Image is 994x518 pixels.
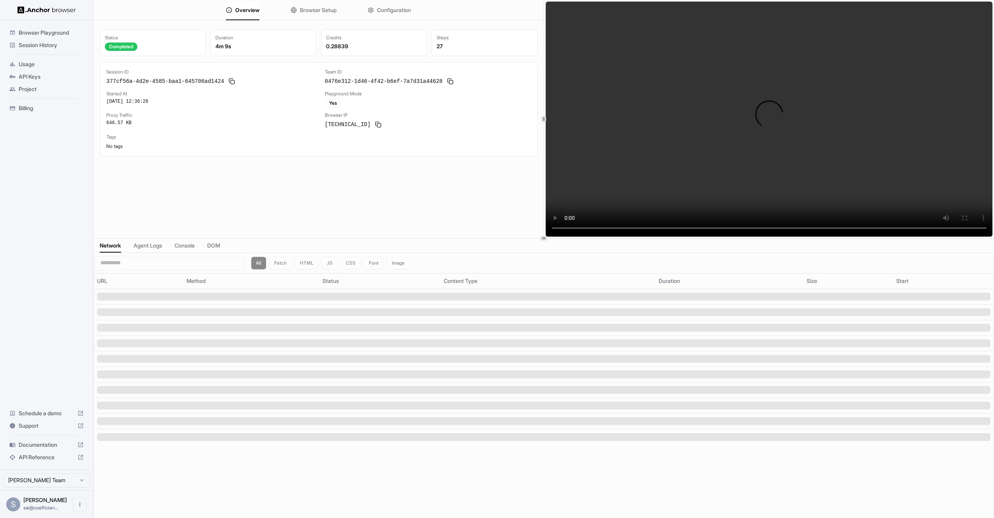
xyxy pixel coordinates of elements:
div: Playground Mode [325,91,531,97]
div: 27 [437,42,532,50]
span: Agent Logs [134,242,162,249]
span: Project [19,85,84,93]
div: Session History [6,39,87,51]
span: Schedule a demo [19,409,74,417]
span: 377cf56a-4d2e-4585-baa1-645706ad1424 [106,77,224,85]
div: URL [97,277,180,285]
div: Project [6,83,87,95]
span: Console [174,242,195,249]
span: sai@coefficient.io [23,505,58,511]
span: Billing [19,104,84,112]
div: Browser Playground [6,26,87,39]
div: Proxy Traffic [106,112,312,118]
span: Browser Playground [19,29,84,37]
div: 0.28839 [326,42,422,50]
div: Documentation [6,439,87,451]
span: [TECHNICAL_ID] [325,121,371,128]
div: Duration [215,35,311,41]
div: Tags [106,134,531,140]
span: Overview [235,6,259,14]
div: Started At [106,91,312,97]
span: Usage [19,60,84,68]
div: Duration [659,277,801,285]
div: S [6,497,20,511]
span: Configuration [377,6,411,14]
span: 0476e312-1d46-4f42-b6ef-7a7d31a44628 [325,77,442,85]
div: Support [6,420,87,432]
div: 646.57 KB [106,120,312,126]
div: Method [187,277,316,285]
button: Open menu [73,497,87,511]
div: Yes [325,99,341,107]
div: Steps [437,35,532,41]
div: Session ID [106,69,312,75]
div: 4m 9s [215,42,311,50]
span: API Reference [19,453,74,461]
span: Documentation [19,441,74,449]
img: Anchor Logo [18,6,76,14]
div: Credits [326,35,422,41]
div: Browser IP [325,112,531,118]
div: Usage [6,58,87,70]
span: Session History [19,41,84,49]
div: Status [323,277,437,285]
div: Billing [6,102,87,114]
span: DOM [207,242,220,249]
div: Size [807,277,890,285]
span: Browser Setup [300,6,337,14]
span: API Keys [19,73,84,81]
div: [DATE] 12:36:26 [106,98,312,105]
div: Completed [105,42,137,51]
div: API Keys [6,70,87,83]
div: Start [896,277,990,285]
div: Status [105,35,201,41]
span: No tags [106,143,123,149]
span: Support [19,422,74,430]
div: Schedule a demo [6,407,87,420]
span: Network [100,242,121,249]
div: Content Type [444,277,652,285]
div: Team ID [325,69,531,75]
div: API Reference [6,451,87,464]
span: Sairam Kolla [23,497,67,503]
